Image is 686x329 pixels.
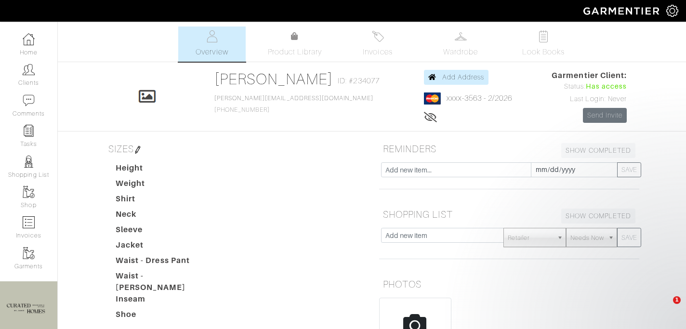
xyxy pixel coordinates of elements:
span: Add Address [442,73,485,81]
img: stylists-icon-eb353228a002819b7ec25b43dbf5f0378dd9e0616d9560372ff212230b889e62.png [23,156,35,168]
input: Add new item... [381,162,531,177]
span: Retailer [508,228,553,248]
a: Send Invite [583,108,627,123]
img: orders-icon-0abe47150d42831381b5fb84f609e132dff9fe21cb692f30cb5eec754e2cba89.png [23,216,35,228]
span: Overview [196,46,228,58]
img: mastercard-2c98a0d54659f76b027c6839bea21931c3e23d06ea5b2b5660056f2e14d2f154.png [424,92,441,105]
img: comment-icon-a0a6a9ef722e966f86d9cbdc48e553b5cf19dbc54f86b18d962a5391bc8f6eb6.png [23,94,35,106]
dt: Height [108,162,218,178]
a: [PERSON_NAME][EMAIL_ADDRESS][DOMAIN_NAME] [214,95,373,102]
img: dashboard-icon-dbcd8f5a0b271acd01030246c82b418ddd0df26cd7fceb0bd07c9910d44c42f6.png [23,33,35,45]
img: garmentier-logo-header-white-b43fb05a5012e4ada735d5af1a66efaba907eab6374d6393d1fbf88cb4ef424d.png [579,2,666,19]
img: basicinfo-40fd8af6dae0f16599ec9e87c0ef1c0a1fdea2edbe929e3d69a839185d80c458.svg [206,30,218,42]
img: garments-icon-b7da505a4dc4fd61783c78ac3ca0ef83fa9d6f193b1c9dc38574b1d14d53ca28.png [23,186,35,198]
a: xxxx-3563 - 2/2026 [447,94,513,103]
dt: Sleeve [108,224,218,239]
h5: SIZES [105,139,365,158]
div: Last Login: Never [552,94,627,105]
dt: Shoe [108,309,218,324]
dt: Shirt [108,193,218,209]
dt: Inseam [108,293,218,309]
img: garments-icon-b7da505a4dc4fd61783c78ac3ca0ef83fa9d6f193b1c9dc38574b1d14d53ca28.png [23,247,35,259]
button: SAVE [617,162,641,177]
a: Overview [178,26,246,62]
a: SHOW COMPLETED [561,143,635,158]
a: [PERSON_NAME] [214,70,333,88]
a: Invoices [344,26,411,62]
span: Has access [586,81,627,92]
button: SAVE [617,228,641,247]
span: ID: #234077 [338,75,380,87]
img: wardrobe-487a4870c1b7c33e795ec22d11cfc2ed9d08956e64fb3008fe2437562e282088.svg [455,30,467,42]
span: Invoices [363,46,392,58]
span: Look Books [522,46,565,58]
img: clients-icon-6bae9207a08558b7cb47a8932f037763ab4055f8c8b6bfacd5dc20c3e0201464.png [23,64,35,76]
span: 1 [673,296,681,304]
h5: PHOTOS [379,275,639,294]
span: [PHONE_NUMBER] [214,95,373,113]
img: todo-9ac3debb85659649dc8f770b8b6100bb5dab4b48dedcbae339e5042a72dfd3cc.svg [538,30,550,42]
div: Status: [552,81,627,92]
dt: Jacket [108,239,218,255]
iframe: Intercom live chat [653,296,676,319]
dt: Weight [108,178,218,193]
span: Garmentier Client: [552,70,627,81]
a: Add Address [424,70,489,85]
dt: Neck [108,209,218,224]
dt: Waist - [PERSON_NAME] [108,270,218,293]
input: Add new item [381,228,504,243]
span: Needs Now [570,228,604,248]
a: Look Books [510,26,577,62]
a: Wardrobe [427,26,494,62]
a: SHOW COMPLETED [561,209,635,224]
a: Product Library [261,31,329,58]
h5: SHOPPING LIST [379,205,639,224]
span: Product Library [268,46,322,58]
img: pen-cf24a1663064a2ec1b9c1bd2387e9de7a2fa800b781884d57f21acf72779bad2.png [134,146,142,154]
img: reminder-icon-8004d30b9f0a5d33ae49ab947aed9ed385cf756f9e5892f1edd6e32f2345188e.png [23,125,35,137]
dt: Waist - Dress Pant [108,255,218,270]
h5: REMINDERS [379,139,639,158]
img: gear-icon-white-bd11855cb880d31180b6d7d6211b90ccbf57a29d726f0c71d8c61bd08dd39cc2.png [666,5,678,17]
span: Wardrobe [443,46,478,58]
img: orders-27d20c2124de7fd6de4e0e44c1d41de31381a507db9b33961299e4e07d508b8c.svg [372,30,384,42]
